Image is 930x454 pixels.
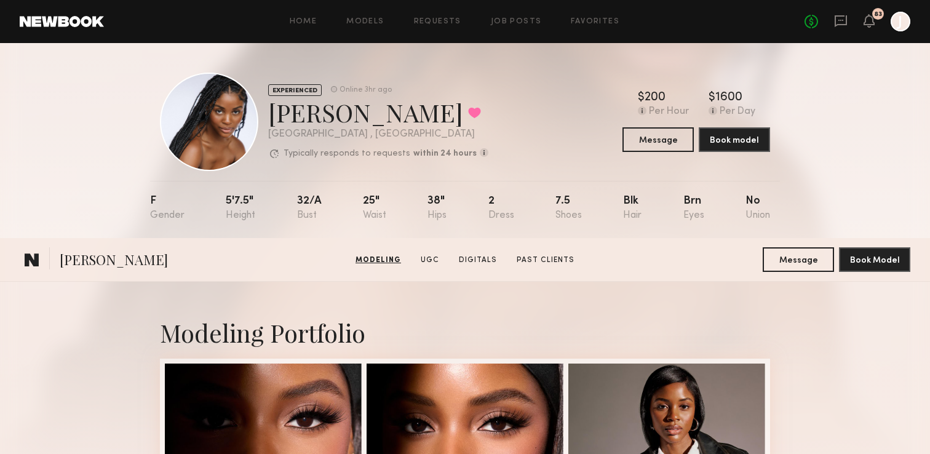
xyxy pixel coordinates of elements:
[150,196,185,221] div: F
[351,255,406,266] a: Modeling
[649,106,689,117] div: Per Hour
[720,106,755,117] div: Per Day
[290,18,317,26] a: Home
[297,196,322,221] div: 32/a
[414,18,461,26] a: Requests
[638,92,645,104] div: $
[683,196,704,221] div: Brn
[413,149,477,158] b: within 24 hours
[226,196,255,221] div: 5'7.5"
[427,196,447,221] div: 38"
[60,250,168,272] span: [PERSON_NAME]
[839,247,910,272] button: Book Model
[268,129,488,140] div: [GEOGRAPHIC_DATA] , [GEOGRAPHIC_DATA]
[623,196,642,221] div: Blk
[763,247,834,272] button: Message
[512,255,579,266] a: Past Clients
[715,92,742,104] div: 1600
[491,18,542,26] a: Job Posts
[571,18,619,26] a: Favorites
[284,149,410,158] p: Typically responds to requests
[346,18,384,26] a: Models
[416,255,444,266] a: UGC
[454,255,502,266] a: Digitals
[555,196,582,221] div: 7.5
[745,196,770,221] div: No
[699,127,770,152] button: Book model
[839,254,910,265] a: Book Model
[645,92,666,104] div: 200
[160,316,770,349] div: Modeling Portfolio
[709,92,715,104] div: $
[891,12,910,31] a: J
[268,96,488,129] div: [PERSON_NAME]
[488,196,514,221] div: 2
[363,196,386,221] div: 25"
[874,11,882,18] div: 83
[268,84,322,96] div: EXPERIENCED
[340,86,392,94] div: Online 3hr ago
[622,127,694,152] button: Message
